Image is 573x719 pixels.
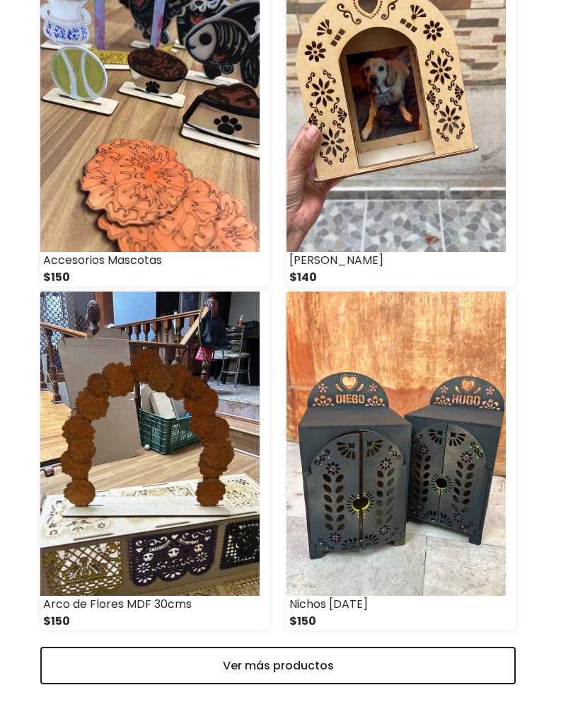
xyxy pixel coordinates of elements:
div: $150 [40,269,270,286]
div: $150 [286,613,516,630]
div: Arco de Flores MDF 30cms [40,596,270,613]
div: Accesorios Mascotas [40,252,270,269]
img: Arco de Flores MDF 30cms [40,292,260,596]
div: $150 [40,613,270,630]
div: $140 [286,269,516,286]
div: [PERSON_NAME] [286,252,516,269]
a: Ver más productos [40,647,516,684]
a: Arco de Flores MDF 30cms $150 [40,292,270,630]
img: Nichos Día de Muertos [286,292,506,596]
a: Nichos [DATE] $150 [286,292,516,630]
div: Nichos [DATE] [286,596,516,613]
